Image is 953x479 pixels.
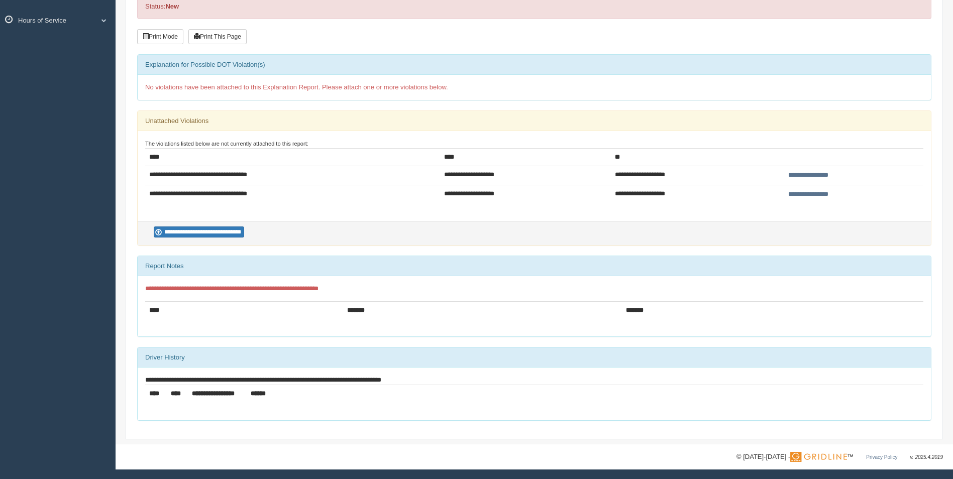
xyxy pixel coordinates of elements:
[145,141,308,147] small: The violations listed below are not currently attached to this report:
[138,55,931,75] div: Explanation for Possible DOT Violation(s)
[910,454,943,460] span: v. 2025.4.2019
[145,83,448,91] span: No violations have been attached to this Explanation Report. Please attach one or more violations...
[137,29,183,44] button: Print Mode
[866,454,897,460] a: Privacy Policy
[138,347,931,368] div: Driver History
[790,452,847,462] img: Gridline
[736,452,943,462] div: © [DATE]-[DATE] - ™
[138,256,931,276] div: Report Notes
[138,111,931,131] div: Unattached Violations
[165,3,179,10] strong: New
[188,29,247,44] button: Print This Page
